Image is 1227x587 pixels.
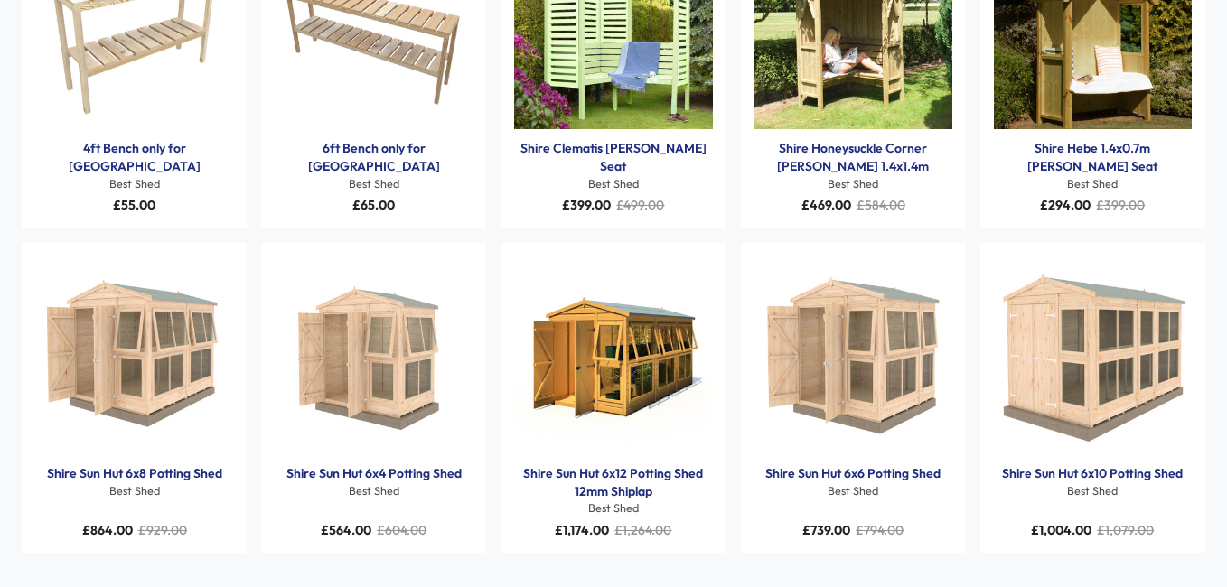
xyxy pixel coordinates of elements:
div: Shire Clematis Arbour Seat [514,140,712,175]
div: Best Shed [35,176,233,192]
a: Shire Sun Hut 6x8 Potting Shed [47,465,222,483]
div: Best Shed [35,483,233,499]
span: £604.00 [377,522,426,538]
div: Best Shed [994,176,1192,192]
img: Shire Sun Hut 6x4 Potting Shed - Best Shed [275,256,473,454]
div: 4ft Bench only for Shire Holkham Greenhouse [35,140,233,175]
div: Best Shed [754,176,952,192]
img: Shire Sun Hut 6x10 Potting Shed - Best Shed [994,256,1192,454]
a: 4ft Bench only for [GEOGRAPHIC_DATA] [35,140,233,175]
div: Best Shed [514,176,712,192]
span: £399.00 [562,197,611,213]
span: £499.00 [616,197,664,213]
a: Products: Shire Sun Hut 6x10 Potting Shed [994,256,1192,454]
a: Products: Shire Sun Hut 6x12 Potting Shed 12mm Shiplap [514,256,712,454]
span: £65.00 [352,197,395,213]
img: Shire Sun Hut 6x8 Potting Shed - Best Shed [35,256,233,454]
div: Shire Hebe 1.4x0.7m Arbour Seat [994,140,1192,175]
div: Best Shed [275,483,473,499]
a: Shire Sun Hut 6x12 Potting Shed 12mm Shiplap [514,465,712,500]
span: £794.00 [856,522,904,538]
div: Best Shed [514,500,712,517]
a: Products: Shire Sun Hut 6x6 Potting Shed [754,256,952,454]
span: £55.00 [113,197,155,213]
a: Shire Honeysuckle Corner [PERSON_NAME] 1.4x1.4m [754,140,952,175]
span: £584.00 [857,197,905,213]
span: £1,079.00 [1097,522,1154,538]
span: £469.00 [801,197,851,213]
span: £564.00 [321,522,371,538]
span: £1,264.00 [614,522,671,538]
img: Shire Sun Hut 6x6 Potting Shed - Best Shed [754,256,952,454]
span: £929.00 [138,522,187,538]
a: Shire Clematis [PERSON_NAME] Seat [514,140,712,175]
div: Shire Honeysuckle Corner Arbour 1.4x1.4m [754,140,952,175]
span: £864.00 [82,522,133,538]
div: 6ft Bench only for Shire Holkham Greenhouse [275,140,473,175]
span: £1,004.00 [1031,522,1091,538]
a: Shire Hebe 1.4x0.7m [PERSON_NAME] Seat [994,140,1192,175]
div: Shire Sun Hut 6x6 Potting Shed [754,465,952,483]
div: Best Shed [994,483,1192,499]
a: Products: Shire Sun Hut 6x8 Potting Shed [35,256,233,454]
img: Shire Sun Hut 6x12 Potting Shed 12mm Shiplap - Best Shed [514,256,712,454]
a: 6ft Bench only for [GEOGRAPHIC_DATA] [275,140,473,175]
div: Best Shed [754,483,952,499]
div: Shire Sun Hut 6x10 Potting Shed [994,465,1192,483]
a: Shire Sun Hut 6x10 Potting Shed [1002,465,1183,483]
span: £399.00 [1096,197,1145,213]
a: Products: Shire Sun Hut 6x4 Potting Shed [275,256,473,454]
div: Shire Sun Hut 6x8 Potting Shed [35,465,233,483]
a: Shire Sun Hut 6x6 Potting Shed [765,465,941,483]
span: £739.00 [802,522,850,538]
div: Shire Sun Hut 6x4 Potting Shed [275,465,473,483]
span: £294.00 [1040,197,1091,213]
a: Shire Sun Hut 6x4 Potting Shed [286,465,462,483]
div: Best Shed [275,176,473,192]
span: £1,174.00 [555,522,609,538]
